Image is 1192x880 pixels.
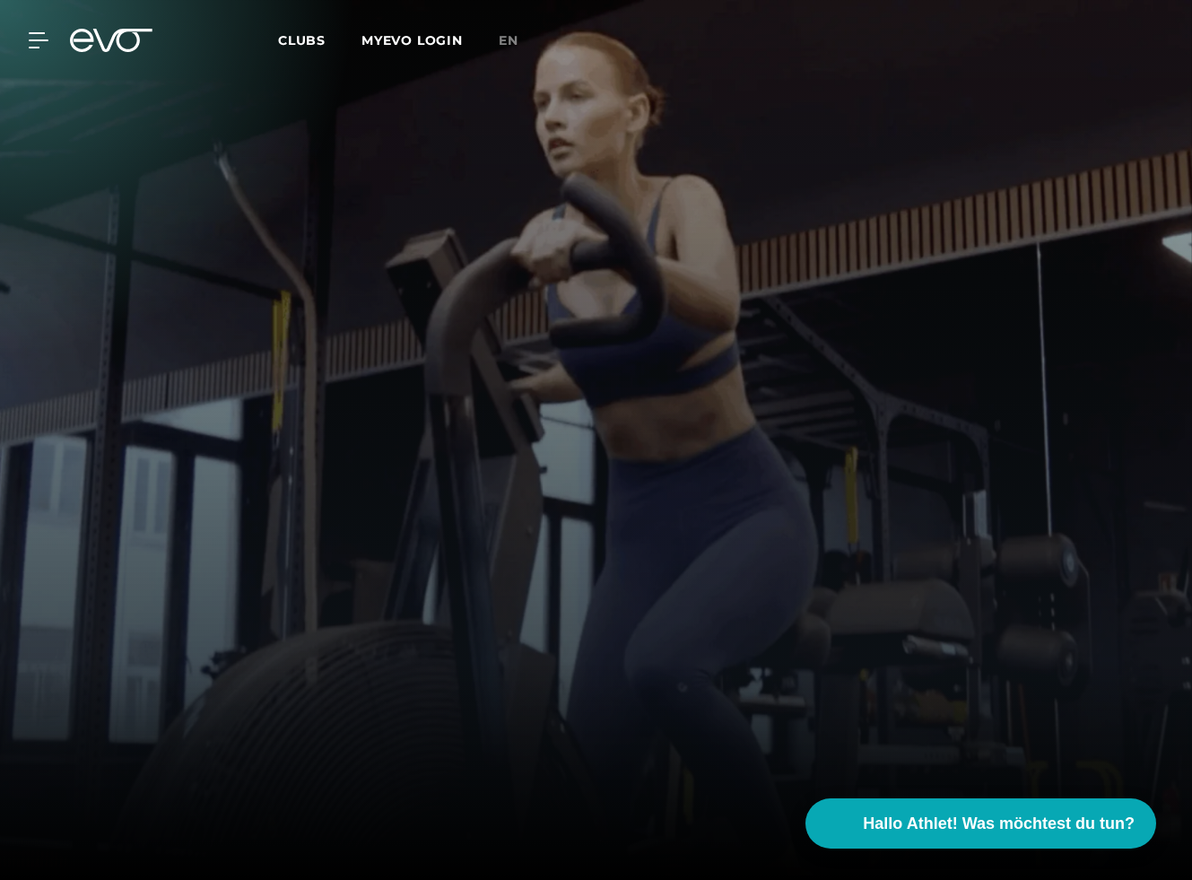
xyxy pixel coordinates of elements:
[805,798,1156,849] button: Hallo Athlet! Was möchtest du tun?
[361,32,463,48] a: MYEVO LOGIN
[278,31,361,48] a: Clubs
[278,32,326,48] span: Clubs
[499,30,540,51] a: en
[499,32,518,48] span: en
[863,812,1135,836] span: Hallo Athlet! Was möchtest du tun?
